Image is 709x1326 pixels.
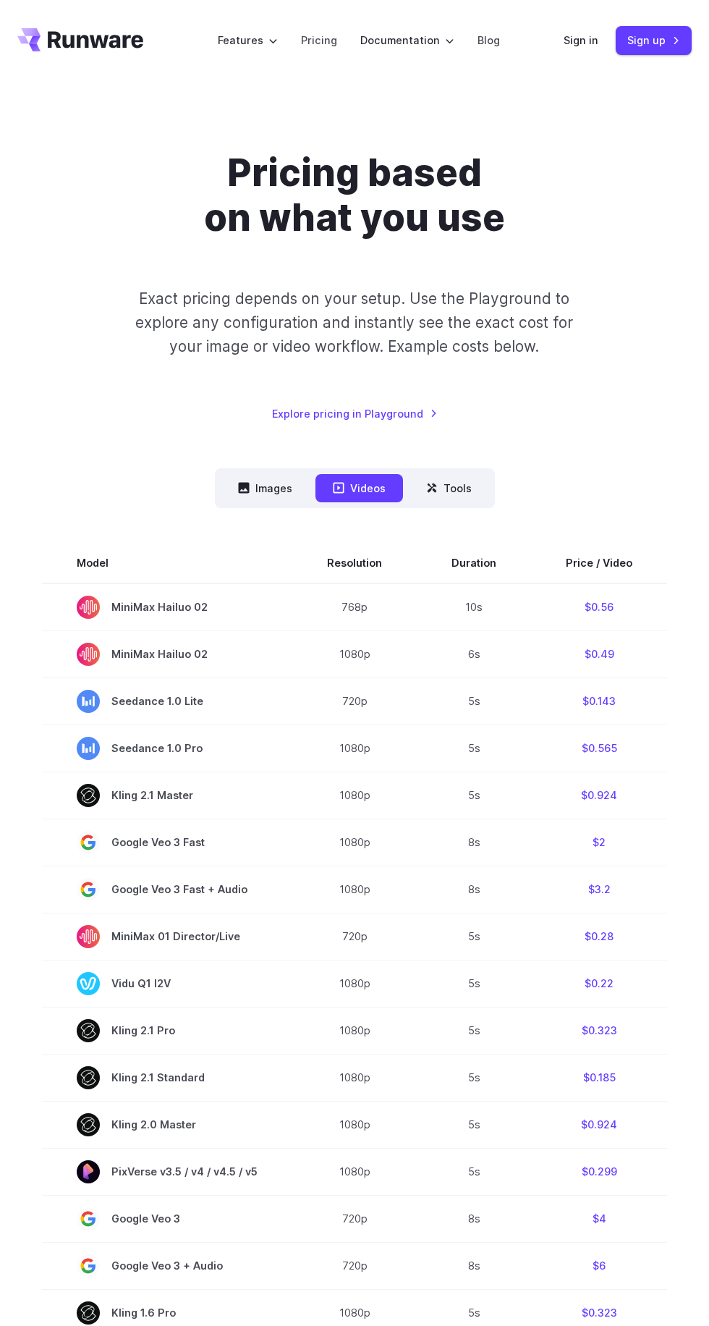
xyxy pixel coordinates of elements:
[292,1242,417,1289] td: 720p
[77,1160,258,1183] span: PixVerse v3.5 / v4 / v4.5 / v5
[531,583,667,631] td: $0.56
[292,1148,417,1195] td: 1080p
[218,32,278,48] label: Features
[315,474,403,502] button: Videos
[417,819,531,866] td: 8s
[417,1101,531,1148] td: 5s
[77,1254,258,1278] span: Google Veo 3 + Audio
[77,1207,258,1230] span: Google Veo 3
[417,1195,531,1242] td: 8s
[531,677,667,725] td: $0.143
[85,151,624,240] h1: Pricing based on what you use
[292,1007,417,1054] td: 1080p
[417,772,531,819] td: 5s
[531,1054,667,1101] td: $0.185
[17,28,143,51] a: Go to /
[292,583,417,631] td: 768p
[42,543,292,583] th: Model
[477,32,500,48] a: Blog
[292,960,417,1007] td: 1080p
[531,1148,667,1195] td: $0.299
[292,866,417,913] td: 1080p
[292,677,417,725] td: 720p
[360,32,454,48] label: Documentation
[531,1007,667,1054] td: $0.323
[417,1242,531,1289] td: 8s
[417,913,531,960] td: 5s
[77,972,258,995] span: Vidu Q1 I2V
[292,543,417,583] th: Resolution
[417,543,531,583] th: Duration
[77,784,258,807] span: Kling 2.1 Master
[77,925,258,948] span: MiniMax 01 Director/Live
[77,1113,258,1136] span: Kling 2.0 Master
[417,1054,531,1101] td: 5s
[77,596,258,619] span: MiniMax Hailuo 02
[417,1007,531,1054] td: 5s
[292,725,417,772] td: 1080p
[531,819,667,866] td: $2
[292,819,417,866] td: 1080p
[417,583,531,631] td: 10s
[409,474,489,502] button: Tools
[221,474,310,502] button: Images
[292,1195,417,1242] td: 720p
[616,26,692,54] a: Sign up
[417,866,531,913] td: 8s
[531,866,667,913] td: $3.2
[77,1019,258,1042] span: Kling 2.1 Pro
[292,1101,417,1148] td: 1080p
[531,1195,667,1242] td: $4
[531,725,667,772] td: $0.565
[77,643,258,666] span: MiniMax Hailuo 02
[531,1242,667,1289] td: $6
[272,405,438,422] a: Explore pricing in Playground
[417,677,531,725] td: 5s
[77,878,258,901] span: Google Veo 3 Fast + Audio
[119,287,590,359] p: Exact pricing depends on your setup. Use the Playground to explore any configuration and instantl...
[417,960,531,1007] td: 5s
[417,630,531,677] td: 6s
[77,831,258,854] span: Google Veo 3 Fast
[77,1301,258,1325] span: Kling 1.6 Pro
[531,960,667,1007] td: $0.22
[417,1148,531,1195] td: 5s
[292,772,417,819] td: 1080p
[531,543,667,583] th: Price / Video
[77,737,258,760] span: Seedance 1.0 Pro
[301,32,337,48] a: Pricing
[292,1054,417,1101] td: 1080p
[531,1101,667,1148] td: $0.924
[292,913,417,960] td: 720p
[77,1066,258,1089] span: Kling 2.1 Standard
[77,690,258,713] span: Seedance 1.0 Lite
[531,772,667,819] td: $0.924
[564,32,598,48] a: Sign in
[531,913,667,960] td: $0.28
[417,725,531,772] td: 5s
[292,630,417,677] td: 1080p
[531,630,667,677] td: $0.49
